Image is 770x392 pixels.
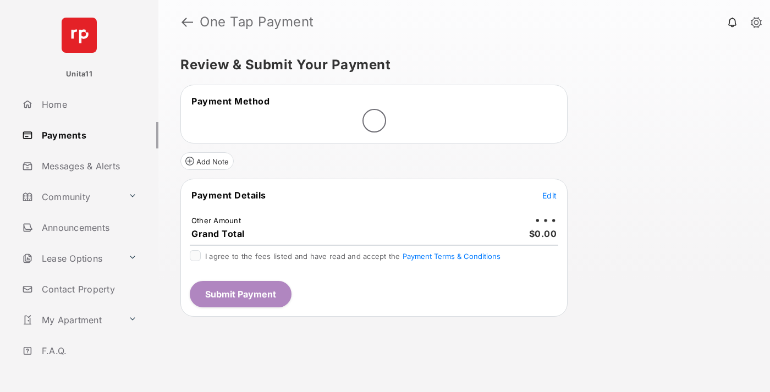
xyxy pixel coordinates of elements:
a: Home [18,91,158,118]
a: Lease Options [18,245,124,272]
strong: One Tap Payment [200,15,314,29]
h5: Review & Submit Your Payment [180,58,739,71]
button: Add Note [180,152,234,170]
span: I agree to the fees listed and have read and accept the [205,252,501,261]
span: Payment Method [191,96,269,107]
span: Edit [542,191,557,200]
a: Payments [18,122,158,148]
a: My Apartment [18,307,124,333]
button: I agree to the fees listed and have read and accept the [403,252,501,261]
span: $0.00 [529,228,557,239]
span: Payment Details [191,190,266,201]
span: Grand Total [191,228,245,239]
button: Edit [542,190,557,201]
p: Unita11 [66,69,92,80]
button: Submit Payment [190,281,291,307]
img: svg+xml;base64,PHN2ZyB4bWxucz0iaHR0cDovL3d3dy53My5vcmcvMjAwMC9zdmciIHdpZHRoPSI2NCIgaGVpZ2h0PSI2NC... [62,18,97,53]
a: Contact Property [18,276,158,302]
a: F.A.Q. [18,338,158,364]
a: Community [18,184,124,210]
td: Other Amount [191,216,241,225]
a: Announcements [18,214,158,241]
a: Messages & Alerts [18,153,158,179]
